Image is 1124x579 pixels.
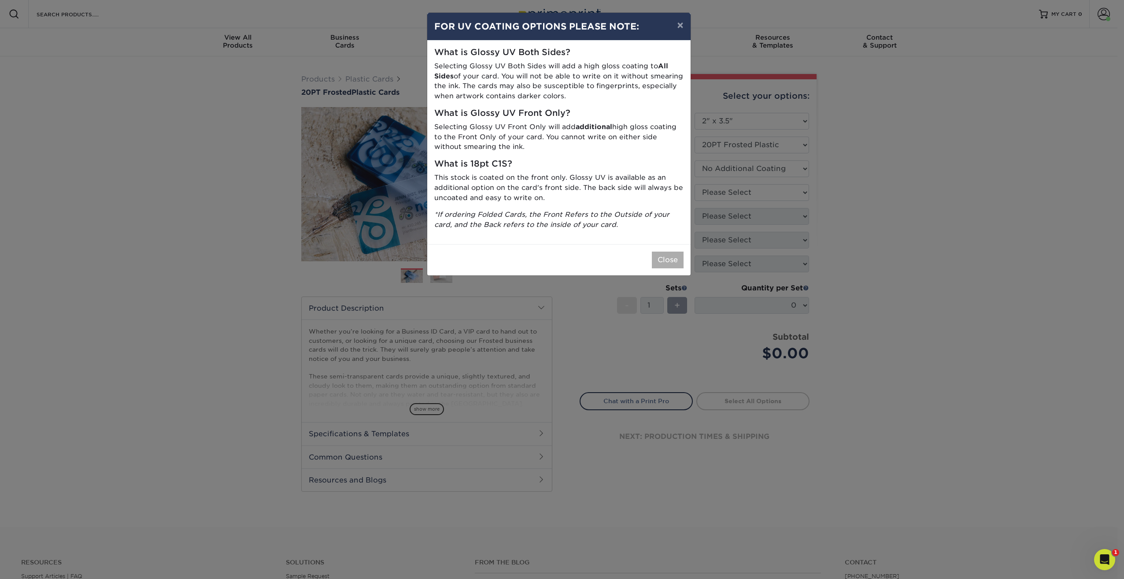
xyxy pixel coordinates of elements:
[670,13,690,37] button: ×
[434,62,668,80] strong: All Sides
[434,61,684,101] p: Selecting Glossy UV Both Sides will add a high gloss coating to of your card. You will not be abl...
[434,48,684,58] h5: What is Glossy UV Both Sides?
[1094,549,1115,570] iframe: Intercom live chat
[434,20,684,33] h4: FOR UV COATING OPTIONS PLEASE NOTE:
[434,108,684,119] h5: What is Glossy UV Front Only?
[652,252,684,268] button: Close
[576,122,612,131] strong: additional
[434,210,669,229] i: *If ordering Folded Cards, the Front Refers to the Outside of your card, and the Back refers to t...
[434,122,684,152] p: Selecting Glossy UV Front Only will add high gloss coating to the Front Only of your card. You ca...
[434,173,684,203] p: This stock is coated on the front only. Glossy UV is available as an additional option on the car...
[1112,549,1119,556] span: 1
[434,159,684,169] h5: What is 18pt C1S?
